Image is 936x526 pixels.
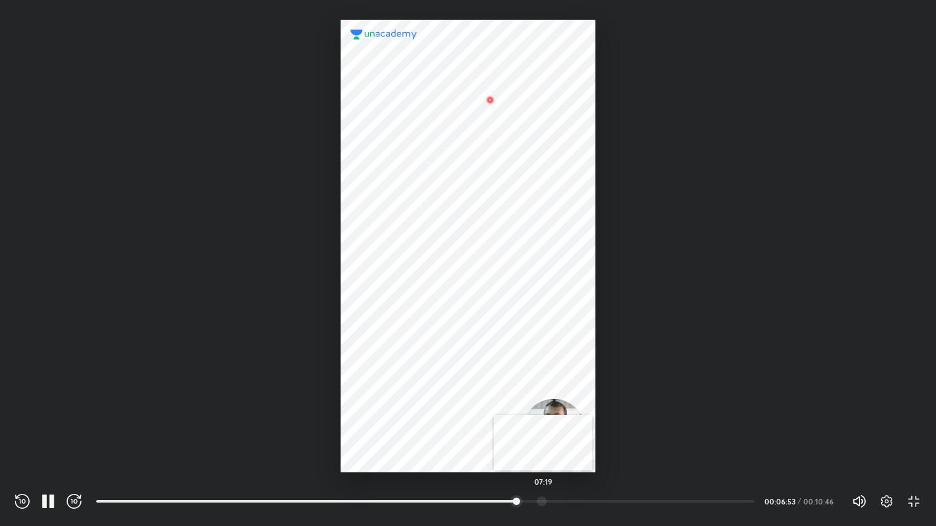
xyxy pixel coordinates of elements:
[798,498,801,505] div: /
[803,498,837,505] div: 00:10:46
[764,498,795,505] div: 00:06:53
[534,478,552,485] h5: 07:19
[482,92,497,107] img: wMgqJGBwKWe8AAAAABJRU5ErkJggg==
[350,30,417,39] img: logo.2a7e12a2.svg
